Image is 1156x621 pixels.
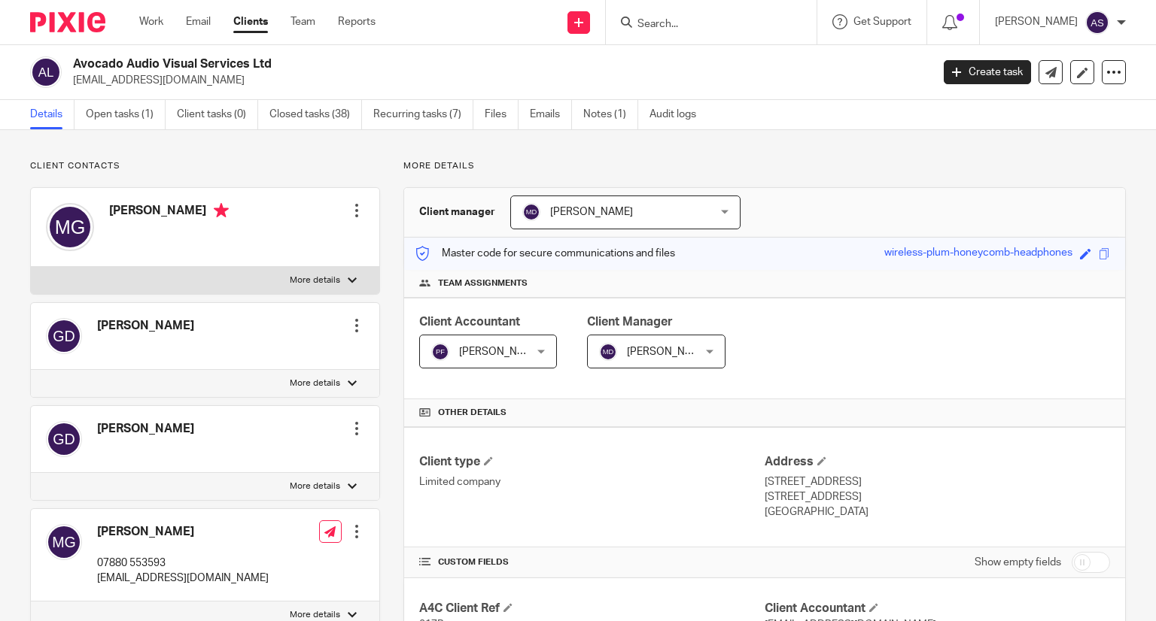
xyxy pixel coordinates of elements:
[373,100,473,129] a: Recurring tasks (7)
[290,377,340,389] p: More details
[853,17,911,27] span: Get Support
[1085,11,1109,35] img: svg%3E
[884,245,1072,262] div: wireless-plum-honeycomb-headphones
[86,100,166,129] a: Open tasks (1)
[599,343,617,361] img: svg%3E
[403,160,1126,172] p: More details
[97,318,194,334] h4: [PERSON_NAME]
[459,347,542,357] span: [PERSON_NAME]
[97,421,194,437] h4: [PERSON_NAME]
[550,207,633,217] span: [PERSON_NAME]
[765,601,1110,616] h4: Client Accountant
[419,204,495,220] h3: Client manager
[46,203,94,251] img: svg%3E
[46,421,82,457] img: svg%3E
[97,571,269,586] p: [EMAIL_ADDRESS][DOMAIN_NAME]
[419,454,765,470] h4: Client type
[97,556,269,571] p: 07880 553593
[975,555,1061,570] label: Show empty fields
[291,14,315,29] a: Team
[73,56,752,72] h2: Avocado Audio Visual Services Ltd
[530,100,572,129] a: Emails
[438,407,507,419] span: Other details
[30,12,105,32] img: Pixie
[290,274,340,286] p: More details
[522,203,540,221] img: svg%3E
[419,601,765,616] h4: A4C Client Ref
[587,316,673,328] span: Client Manager
[290,609,340,621] p: More details
[485,100,519,129] a: Files
[944,60,1031,84] a: Create task
[30,160,380,172] p: Client contacts
[419,556,765,568] h4: CUSTOM FIELDS
[338,14,376,29] a: Reports
[109,203,229,222] h4: [PERSON_NAME]
[233,14,268,29] a: Clients
[139,14,163,29] a: Work
[30,100,75,129] a: Details
[214,203,229,218] i: Primary
[438,277,528,289] span: Team assignments
[73,73,921,88] p: [EMAIL_ADDRESS][DOMAIN_NAME]
[419,316,520,328] span: Client Accountant
[97,524,269,540] h4: [PERSON_NAME]
[765,504,1110,520] p: [GEOGRAPHIC_DATA]
[186,14,211,29] a: Email
[30,56,62,88] img: svg%3E
[269,100,362,129] a: Closed tasks (38)
[177,100,258,129] a: Client tasks (0)
[995,14,1078,29] p: [PERSON_NAME]
[46,318,82,354] img: svg%3E
[636,18,771,32] input: Search
[765,489,1110,504] p: [STREET_ADDRESS]
[649,100,707,129] a: Audit logs
[290,480,340,492] p: More details
[415,246,675,261] p: Master code for secure communications and files
[46,524,82,560] img: svg%3E
[627,347,710,357] span: [PERSON_NAME]
[583,100,638,129] a: Notes (1)
[765,474,1110,489] p: [STREET_ADDRESS]
[419,474,765,489] p: Limited company
[765,454,1110,470] h4: Address
[431,343,449,361] img: svg%3E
